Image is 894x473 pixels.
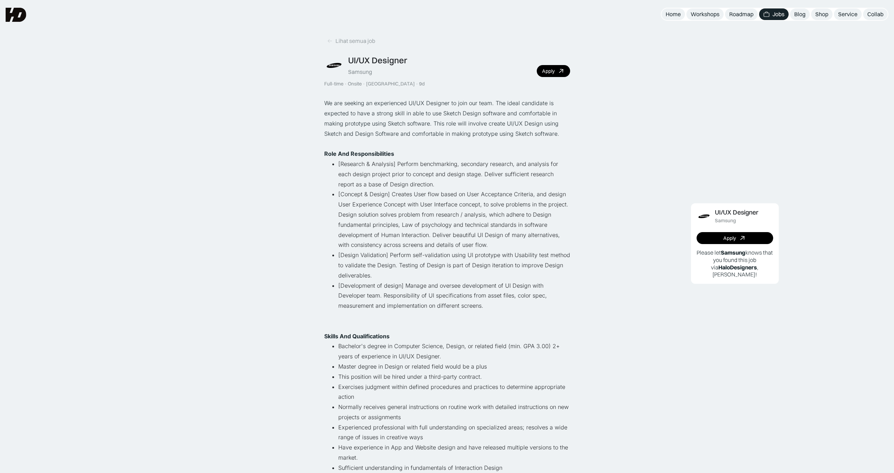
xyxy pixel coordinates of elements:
div: Home [666,11,681,18]
p: Please let knows that you found this job via , [PERSON_NAME]! [697,249,773,278]
div: Collab [867,11,883,18]
div: Workshops [691,11,719,18]
a: Collab [863,8,888,20]
li: [Design Validation] Perform self-validation using UI prototype with Usability test method to vali... [338,250,570,280]
p: ‍ [324,149,570,159]
a: Service [834,8,862,20]
b: HaloDesigners [718,264,757,271]
div: Blog [794,11,805,18]
li: This position will be hired under a third-party contract. [338,372,570,382]
div: · [363,81,365,87]
li: Exercises judgment within defined procedures and practices to determine appropriate action [338,382,570,402]
li: Have experience in App and Website design and have released multiple versions to the market. [338,442,570,463]
div: Apply [542,68,555,74]
div: Service [838,11,857,18]
a: Apply [537,65,570,77]
div: UI/UX Designer [715,209,758,216]
strong: Role And Responsibilities [324,150,394,157]
li: [Concept & Design] Creates User flow based on User Acceptance Criteria, and design User Experienc... [338,189,570,250]
div: 9d [419,81,425,87]
b: Samsung [721,249,745,256]
div: Full-time [324,81,344,87]
a: Jobs [759,8,789,20]
li: Bachelor's degree in Computer Science, Design, or related field (min. GPA 3.00) 2+ years of exper... [338,341,570,362]
div: UI/UX Designer [348,55,407,65]
li: [Research & Analysis] Perform benchmarking, secondary research, and analysis for each design proj... [338,159,570,189]
a: Shop [811,8,833,20]
div: Lihat semua job [335,37,375,45]
p: We are seeking an experienced UI/UX Designer to join our team. The ideal candidate is expected to... [324,98,570,139]
a: Lihat semua job [324,35,378,47]
a: Blog [790,8,810,20]
div: Apply [723,235,736,241]
a: Workshops [686,8,724,20]
a: Roadmap [725,8,758,20]
div: Shop [815,11,828,18]
a: Apply [697,232,773,244]
p: ‍ [324,139,570,149]
div: Roadmap [729,11,753,18]
div: [GEOGRAPHIC_DATA] [366,81,415,87]
div: Samsung [348,68,372,76]
li: Normally receives general instructions on routine work with detailed instructions on new projects... [338,402,570,422]
strong: Skills And Qualifications [324,333,390,340]
div: · [344,81,347,87]
li: [Development of design] Manage and oversee development of UI Design with Developer team. Responsi... [338,281,570,331]
img: Job Image [324,56,344,75]
li: Master degree in Design or related field would be a plus [338,362,570,372]
a: Home [661,8,685,20]
img: Job Image [697,209,711,224]
li: Sufficient understanding in fundamentals of Interaction Design [338,463,570,473]
li: Experienced professional with full understanding on specialized areas; resolves a wide range of i... [338,422,570,443]
div: Onsite [348,81,362,87]
div: · [416,81,418,87]
div: Samsung [715,218,736,224]
div: Jobs [772,11,784,18]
